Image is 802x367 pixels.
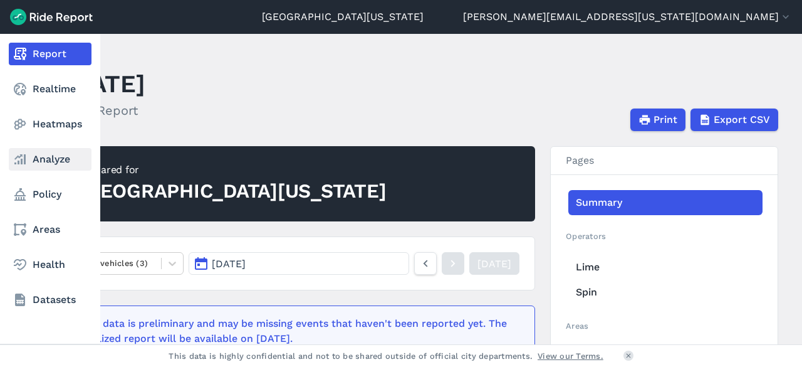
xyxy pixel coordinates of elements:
span: Print [654,112,677,127]
a: Policy [9,183,91,206]
div: [GEOGRAPHIC_DATA][US_STATE] [79,178,386,205]
a: [GEOGRAPHIC_DATA][US_STATE] [262,9,424,24]
h2: Daily Report [64,101,145,120]
button: [PERSON_NAME][EMAIL_ADDRESS][US_STATE][DOMAIN_NAME] [463,9,792,24]
button: Print [630,109,685,131]
span: Export CSV [714,112,770,127]
div: This data is preliminary and may be missing events that haven't been reported yet. The finalized ... [80,316,512,346]
img: Ride Report [10,9,93,25]
a: Report [9,43,91,65]
a: Areas [9,218,91,241]
a: Summary [568,190,763,215]
a: Spin [568,280,763,305]
a: Datasets [9,289,91,311]
a: Realtime [9,78,91,100]
a: [DATE] [469,252,519,275]
a: Heatmaps [9,113,91,136]
h1: [DATE] [64,66,145,101]
a: Analyze [9,148,91,171]
a: View our Terms. [538,350,603,362]
a: Lime [568,255,763,280]
div: Prepared for [79,162,386,178]
h2: Operators [566,230,763,242]
button: [DATE] [189,252,409,275]
button: Export CSV [690,109,778,131]
a: Health [9,253,91,276]
h3: Pages [551,147,778,175]
span: [DATE] [212,258,246,270]
h2: Areas [566,320,763,332]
